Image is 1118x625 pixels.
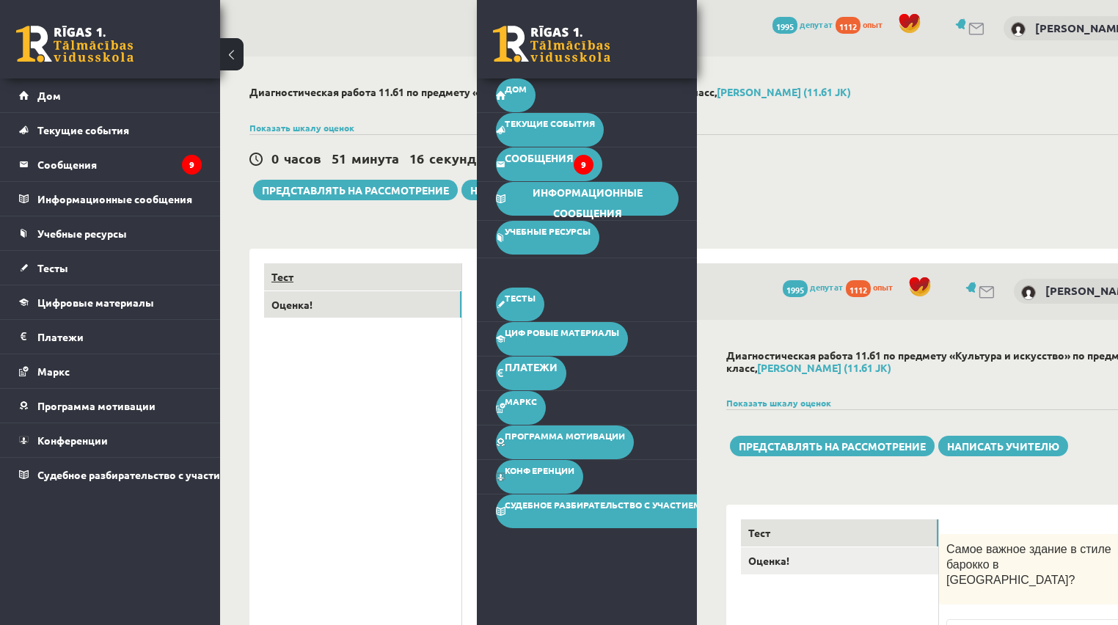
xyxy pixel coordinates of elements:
font: 51 [332,150,346,167]
a: 1112 опыт [846,281,901,293]
a: Написать учителю [938,436,1068,456]
font: Информационные сообщения [37,192,192,205]
font: Маркс [505,395,537,407]
a: Информационные сообщения [19,182,202,216]
font: Дом [37,89,61,102]
a: Конференции [19,423,202,457]
font: Текущие события [37,123,129,136]
font: 1112 [839,21,857,32]
font: Тест [271,270,293,283]
font: Представлять на рассмотрение [262,183,449,197]
font: Оценка! [748,554,789,567]
font: Судебное разбирательство с участием [PERSON_NAME] [37,468,321,481]
font: Написать учителю [470,183,582,197]
font: Оценка! [271,298,313,311]
font: Тест [748,526,770,539]
a: [PERSON_NAME] (11.б1 JK) [717,85,851,98]
a: Маркс [496,391,546,425]
font: 16 [409,150,424,167]
a: Программа мотивации [19,389,202,423]
a: Оценка! [264,291,461,318]
font: депутат [810,281,844,293]
a: Тест [741,519,938,547]
img: Дмитрий Федичев [1021,285,1036,300]
font: Конференции [37,434,108,447]
font: Тесты [37,261,68,274]
font: 0 [271,150,279,167]
a: Цифровые материалы [496,322,628,356]
a: Учебные ресурсы [496,221,599,255]
font: Учебные ресурсы [37,227,127,240]
a: Учебные ресурсы [19,216,202,250]
a: Конференции [496,460,583,494]
font: депутат [800,18,833,30]
font: Диагностическая работа 11.б1 по предмету «Культура и искусство» по предмету 10-й класс, [249,85,717,98]
font: опыт [873,281,894,293]
a: [PERSON_NAME] (11.б1 JK) [757,361,891,374]
font: 9 [189,158,194,170]
font: 1995 [786,284,804,296]
font: Учебные ресурсы [505,225,591,237]
font: Тесты [505,292,536,304]
a: Маркс [19,354,202,388]
a: Рижская 1-я средняя школа заочного обучения [16,26,134,62]
font: Сообщения [37,158,97,171]
font: Представлять на рассмотрение [739,439,926,453]
font: 1995 [776,21,794,32]
font: Платежи [505,360,558,373]
a: Сообщения9 [19,147,202,181]
font: Конференции [505,464,574,476]
font: Платежи [37,330,84,343]
a: 1995 депутат [783,281,844,293]
a: Судебное разбирательство с участием [PERSON_NAME] [19,458,202,491]
font: часов [284,150,321,167]
button: Представлять на рассмотрение [730,436,935,456]
font: опыт [863,18,883,30]
a: Тесты [19,251,202,285]
font: Судебное разбирательство с участием [PERSON_NAME] [505,499,775,511]
a: 1112 опыт [836,18,891,30]
a: Оценка! [741,547,938,574]
a: Программа мотивации [496,425,634,459]
a: Платежи [19,320,202,354]
a: 1995 депутат [772,18,833,30]
a: Написать учителю [461,180,591,200]
font: 1112 [850,284,867,296]
font: Маркс [37,365,70,378]
font: Цифровые материалы [505,326,619,338]
font: Программа мотивации [37,399,156,412]
a: Платежи [496,357,566,390]
a: Дом [19,78,202,112]
font: Программа мотивации [505,430,625,442]
a: Тест [264,263,461,290]
a: Судебное разбирательство с участием [PERSON_NAME] [496,494,784,528]
font: Написать учителю [947,439,1059,453]
a: Текущие события [19,113,202,147]
a: Показать шкалу оценок [726,397,831,409]
font: Самое важное здание в стиле барокко в [GEOGRAPHIC_DATA]? [946,543,1111,585]
button: Представлять на рассмотрение [253,180,458,200]
a: Цифровые материалы [19,285,202,319]
font: секунд [429,150,476,167]
a: Показать шкалу оценок [249,122,354,134]
font: минута [351,150,399,167]
font: Цифровые материалы [37,296,154,309]
img: Дмитрий Федичев [1011,22,1026,37]
a: Тесты [496,288,544,321]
